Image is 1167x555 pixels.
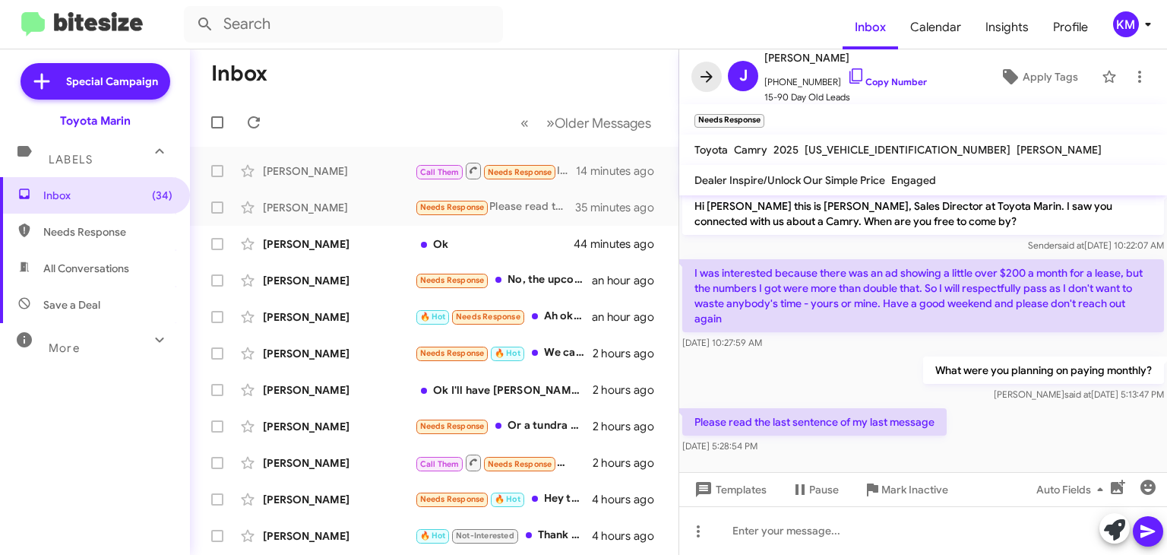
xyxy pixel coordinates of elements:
[488,459,552,469] span: Needs Response
[415,453,593,472] div: Inbound Call
[694,173,885,187] span: Dealer Inspire/Unlock Our Simple Price
[263,492,415,507] div: [PERSON_NAME]
[263,346,415,361] div: [PERSON_NAME]
[843,5,898,49] a: Inbox
[520,113,529,132] span: «
[809,476,839,503] span: Pause
[60,113,131,128] div: Toyota Marin
[546,113,555,132] span: »
[495,494,520,504] span: 🔥 Hot
[415,417,593,435] div: Or a tundra platinum 6.5ft bed
[593,382,666,398] div: 2 hours ago
[420,202,485,212] span: Needs Response
[43,261,129,276] span: All Conversations
[1041,5,1100,49] a: Profile
[66,74,158,89] span: Special Campaign
[263,163,415,179] div: [PERSON_NAME]
[263,528,415,544] div: [PERSON_NAME]
[456,531,514,541] span: Not-Interested
[263,382,415,398] div: [PERSON_NAME]
[592,273,666,288] div: an hour ago
[43,224,172,239] span: Needs Response
[682,192,1164,235] p: Hi [PERSON_NAME] this is [PERSON_NAME], Sales Director at Toyota Marin. I saw you connected with ...
[851,476,960,503] button: Mark Inactive
[263,273,415,288] div: [PERSON_NAME]
[1036,476,1109,503] span: Auto Fields
[576,163,666,179] div: 14 minutes ago
[881,476,948,503] span: Mark Inactive
[679,476,779,503] button: Templates
[420,275,485,285] span: Needs Response
[592,309,666,325] div: an hour ago
[211,62,267,86] h1: Inbox
[420,312,446,322] span: 🔥 Hot
[575,236,666,252] div: 44 minutes ago
[537,107,660,138] button: Next
[1113,11,1139,37] div: KM
[779,476,851,503] button: Pause
[982,63,1094,90] button: Apply Tags
[456,312,520,322] span: Needs Response
[1023,63,1078,90] span: Apply Tags
[488,167,552,177] span: Needs Response
[49,341,80,355] span: More
[694,143,728,157] span: Toyota
[263,200,415,215] div: [PERSON_NAME]
[555,115,651,132] span: Older Messages
[415,236,575,252] div: Ok
[682,408,947,436] p: Please read the last sentence of my last message
[973,5,1041,49] a: Insights
[415,527,592,544] div: Thank you
[21,63,170,100] a: Special Campaign
[415,271,592,289] div: No, the upcoming Highlander which will be totally redesigned.
[923,357,1164,384] p: What were you planning on paying monthly?
[575,200,666,215] div: 35 minutes ago
[764,67,927,90] span: [PHONE_NUMBER]
[420,348,485,358] span: Needs Response
[1064,388,1091,400] span: said at
[682,259,1164,332] p: I was interested because there was an ad showing a little over $200 a month for a lease, but the ...
[415,308,592,325] div: Ah ok thanks. I don't need to come in then until it arrives. Looking forward to it, thanks!
[805,143,1010,157] span: [US_VEHICLE_IDENTIFICATION_NUMBER]
[184,6,503,43] input: Search
[593,455,666,471] div: 2 hours ago
[263,236,415,252] div: [PERSON_NAME]
[847,76,927,87] a: Copy Number
[1017,143,1102,157] span: [PERSON_NAME]
[415,161,576,180] div: Inbound Call
[764,49,927,67] span: [PERSON_NAME]
[592,528,666,544] div: 4 hours ago
[1100,11,1150,37] button: KM
[420,494,485,504] span: Needs Response
[495,348,520,358] span: 🔥 Hot
[764,90,927,105] span: 15-90 Day Old Leads
[593,419,666,434] div: 2 hours ago
[734,143,767,157] span: Camry
[592,492,666,507] div: 4 hours ago
[415,382,593,398] div: Ok I'll have [PERSON_NAME] reach out to get the deposit information from you
[263,455,415,471] div: [PERSON_NAME]
[263,309,415,325] div: [PERSON_NAME]
[1058,239,1084,251] span: said at
[43,188,172,203] span: Inbox
[891,173,936,187] span: Engaged
[415,344,593,362] div: We can come [DATE]
[49,153,93,166] span: Labels
[694,114,764,128] small: Needs Response
[511,107,538,138] button: Previous
[420,459,460,469] span: Call Them
[512,107,660,138] nav: Page navigation example
[263,419,415,434] div: [PERSON_NAME]
[773,143,799,157] span: 2025
[152,188,172,203] span: (34)
[415,490,592,508] div: Hey there, I would be curious to chat, maybe there is a different car I could get interested in.
[593,346,666,361] div: 2 hours ago
[682,440,757,452] span: [DATE] 5:28:54 PM
[43,297,100,312] span: Save a Deal
[994,388,1164,400] span: [PERSON_NAME] [DATE] 5:13:47 PM
[898,5,973,49] a: Calendar
[739,64,748,88] span: J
